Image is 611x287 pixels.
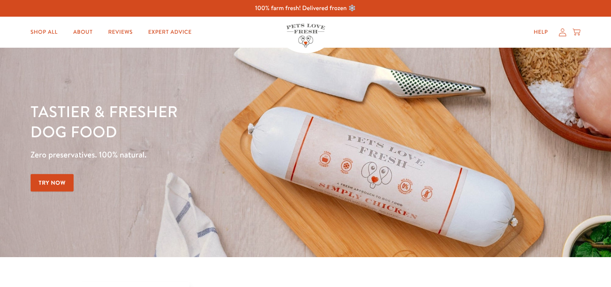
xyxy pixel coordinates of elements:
a: Shop All [24,24,64,40]
img: Pets Love Fresh [286,24,325,47]
a: About [67,24,99,40]
a: Reviews [102,24,139,40]
a: Help [527,24,554,40]
a: Expert Advice [142,24,198,40]
h1: Tastier & fresher dog food [31,101,397,142]
p: Zero preservatives. 100% natural. [31,148,397,162]
a: Try Now [31,174,74,192]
